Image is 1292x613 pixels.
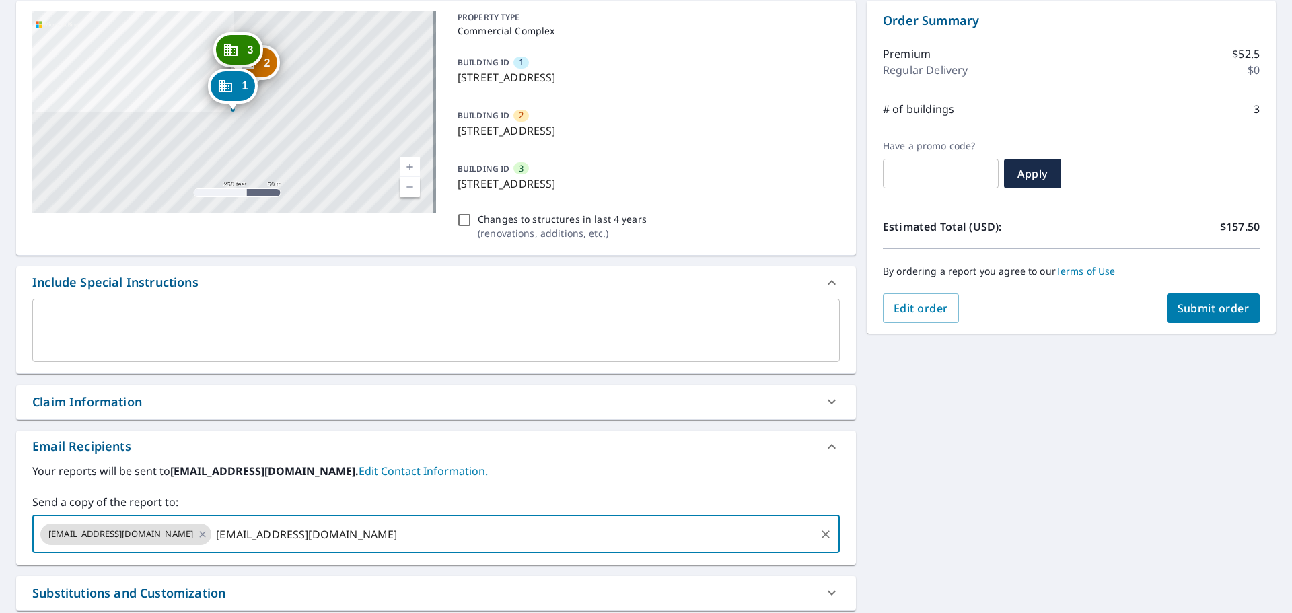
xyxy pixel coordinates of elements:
[32,273,199,291] div: Include Special Instructions
[478,226,647,240] p: ( renovations, additions, etc. )
[1056,264,1116,277] a: Terms of Use
[478,212,647,226] p: Changes to structures in last 4 years
[40,524,211,545] div: [EMAIL_ADDRESS][DOMAIN_NAME]
[264,58,271,68] span: 2
[213,32,263,74] div: Dropped pin, building 3, Commercial property, 244 N Midland Ave Monroe, GA 30655
[883,11,1260,30] p: Order Summary
[230,45,280,87] div: Dropped pin, building 2, Commercial property, 234 N Midland Ave Monroe, GA 30655
[1220,219,1260,235] p: $157.50
[816,525,835,544] button: Clear
[40,528,201,540] span: [EMAIL_ADDRESS][DOMAIN_NAME]
[32,437,131,456] div: Email Recipients
[883,62,968,78] p: Regular Delivery
[883,101,954,117] p: # of buildings
[883,265,1260,277] p: By ordering a report you agree to our
[458,163,509,174] p: BUILDING ID
[400,157,420,177] a: Current Level 17, Zoom In
[16,431,856,463] div: Email Recipients
[458,69,834,85] p: [STREET_ADDRESS]
[248,45,254,55] span: 3
[16,385,856,419] div: Claim Information
[1232,46,1260,62] p: $52.5
[894,301,948,316] span: Edit order
[1178,301,1250,316] span: Submit order
[458,176,834,192] p: [STREET_ADDRESS]
[883,293,959,323] button: Edit order
[16,576,856,610] div: Substitutions and Customization
[519,162,524,175] span: 3
[16,266,856,299] div: Include Special Instructions
[883,46,931,62] p: Premium
[519,56,524,69] span: 1
[458,122,834,139] p: [STREET_ADDRESS]
[519,109,524,122] span: 2
[32,393,142,411] div: Claim Information
[458,110,509,121] p: BUILDING ID
[883,219,1071,235] p: Estimated Total (USD):
[1167,293,1260,323] button: Submit order
[458,57,509,68] p: BUILDING ID
[32,463,840,479] label: Your reports will be sent to
[1254,101,1260,117] p: 3
[1015,166,1050,181] span: Apply
[458,24,834,38] p: Commercial Complex
[400,177,420,197] a: Current Level 17, Zoom Out
[170,464,359,478] b: [EMAIL_ADDRESS][DOMAIN_NAME].
[32,584,225,602] div: Substitutions and Customization
[458,11,834,24] p: PROPERTY TYPE
[883,140,999,152] label: Have a promo code?
[32,494,840,510] label: Send a copy of the report to:
[1004,159,1061,188] button: Apply
[242,81,248,91] span: 1
[207,69,257,110] div: Dropped pin, building 1, Commercial property, 218 N Midland Ave Monroe, GA 30655
[1248,62,1260,78] p: $0
[359,464,488,478] a: EditContactInfo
